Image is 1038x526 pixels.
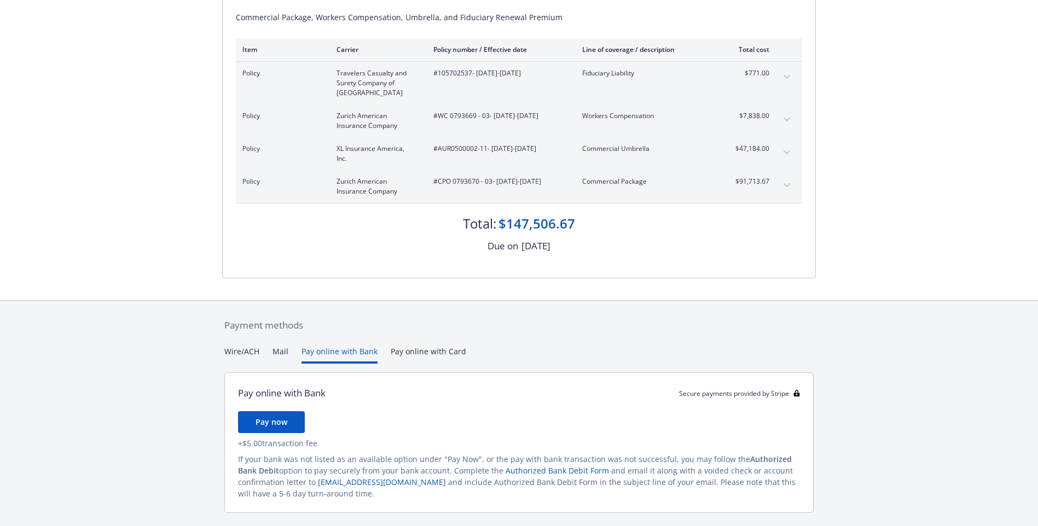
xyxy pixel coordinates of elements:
[238,386,326,400] div: Pay online with Bank
[236,62,802,104] div: PolicyTravelers Casualty and Surety Company of [GEOGRAPHIC_DATA]#105702537- [DATE]-[DATE]Fiduciar...
[337,68,416,98] span: Travelers Casualty and Surety Company of [GEOGRAPHIC_DATA]
[224,346,259,364] button: Wire/ACH
[488,239,518,253] div: Due on
[236,170,802,203] div: PolicyZurich American Insurance Company#CPO 0793670 - 03- [DATE]-[DATE]Commercial Package$91,713....
[242,111,319,121] span: Policy
[256,417,287,427] span: Pay now
[582,144,711,154] span: Commercial Umbrella
[337,144,416,163] span: XL Insurance America, Inc.
[582,177,711,186] span: Commercial Package
[318,477,446,487] a: [EMAIL_ADDRESS][DOMAIN_NAME]
[337,111,416,131] span: Zurich American Insurance Company
[506,465,609,476] a: Authorized Bank Debit Form
[337,45,416,54] div: Carrier
[272,346,288,364] button: Mail
[582,111,711,121] span: Workers Compensation
[582,68,711,78] span: Fiduciary Liability
[433,68,565,78] span: #105702537 - [DATE]-[DATE]
[728,68,769,78] span: $771.00
[238,437,800,449] div: + $5.00 transaction fee
[433,45,565,54] div: Policy number / Effective date
[433,144,565,154] span: #AUR0500002-11 - [DATE]-[DATE]
[242,68,319,78] span: Policy
[582,45,711,54] div: Line of coverage / description
[238,453,800,499] div: If your bank was not listed as an available option under "Pay Now", or the pay with bank transact...
[337,177,416,196] span: Zurich American Insurance Company
[521,239,550,253] div: [DATE]
[236,137,802,170] div: PolicyXL Insurance America, Inc.#AUR0500002-11- [DATE]-[DATE]Commercial Umbrella$47,184.00expand ...
[236,11,802,23] div: Commercial Package, Workers Compensation, Umbrella, and Fiduciary Renewal Premium
[242,177,319,186] span: Policy
[728,177,769,186] span: $91,713.67
[433,111,565,121] span: #WC 0793669 - 03 - [DATE]-[DATE]
[238,411,305,433] button: Pay now
[463,214,496,233] div: Total:
[301,346,378,364] button: Pay online with Bank
[391,346,466,364] button: Pay online with Card
[242,45,319,54] div: Item
[728,45,769,54] div: Total cost
[433,177,565,186] span: #CPO 0793670 - 03 - [DATE]-[DATE]
[778,144,796,161] button: expand content
[679,389,800,398] div: Secure payments provided by Stripe
[242,144,319,154] span: Policy
[778,68,796,86] button: expand content
[236,104,802,137] div: PolicyZurich American Insurance Company#WC 0793669 - 03- [DATE]-[DATE]Workers Compensation$7,838....
[728,111,769,121] span: $7,838.00
[728,144,769,154] span: $47,184.00
[778,111,796,128] button: expand content
[778,177,796,194] button: expand content
[224,318,814,332] div: Payment methods
[238,454,792,476] span: Authorized Bank Debit
[498,214,575,233] div: $147,506.67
